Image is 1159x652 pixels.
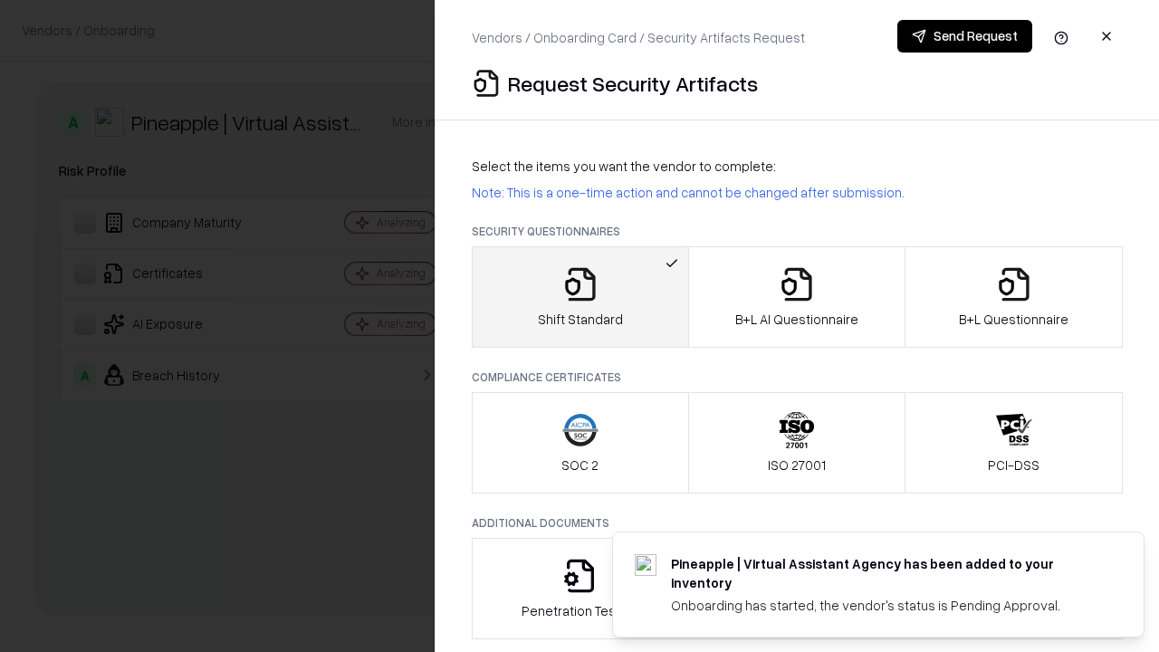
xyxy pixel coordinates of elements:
[472,183,1123,202] p: Note: This is a one-time action and cannot be changed after submission.
[768,455,826,475] p: ISO 27001
[522,601,638,620] p: Penetration Testing
[472,224,1123,239] p: Security Questionnaires
[538,310,623,329] p: Shift Standard
[688,246,906,348] button: B+L AI Questionnaire
[988,455,1039,475] p: PCI-DSS
[671,596,1100,615] div: Onboarding has started, the vendor's status is Pending Approval.
[472,157,1123,176] p: Select the items you want the vendor to complete:
[959,310,1068,329] p: B+L Questionnaire
[472,515,1123,531] p: Additional Documents
[735,310,858,329] p: B+L AI Questionnaire
[508,69,758,98] p: Request Security Artifacts
[905,392,1123,494] button: PCI-DSS
[671,554,1100,592] div: Pineapple | Virtual Assistant Agency has been added to your inventory
[472,369,1123,385] p: Compliance Certificates
[897,20,1032,53] button: Send Request
[905,246,1123,348] button: B+L Questionnaire
[688,392,906,494] button: ISO 27001
[472,538,689,639] button: Penetration Testing
[635,554,656,576] img: trypineapple.com
[472,28,805,47] p: Vendors / Onboarding Card / Security Artifacts Request
[561,455,599,475] p: SOC 2
[472,246,689,348] button: Shift Standard
[472,392,689,494] button: SOC 2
